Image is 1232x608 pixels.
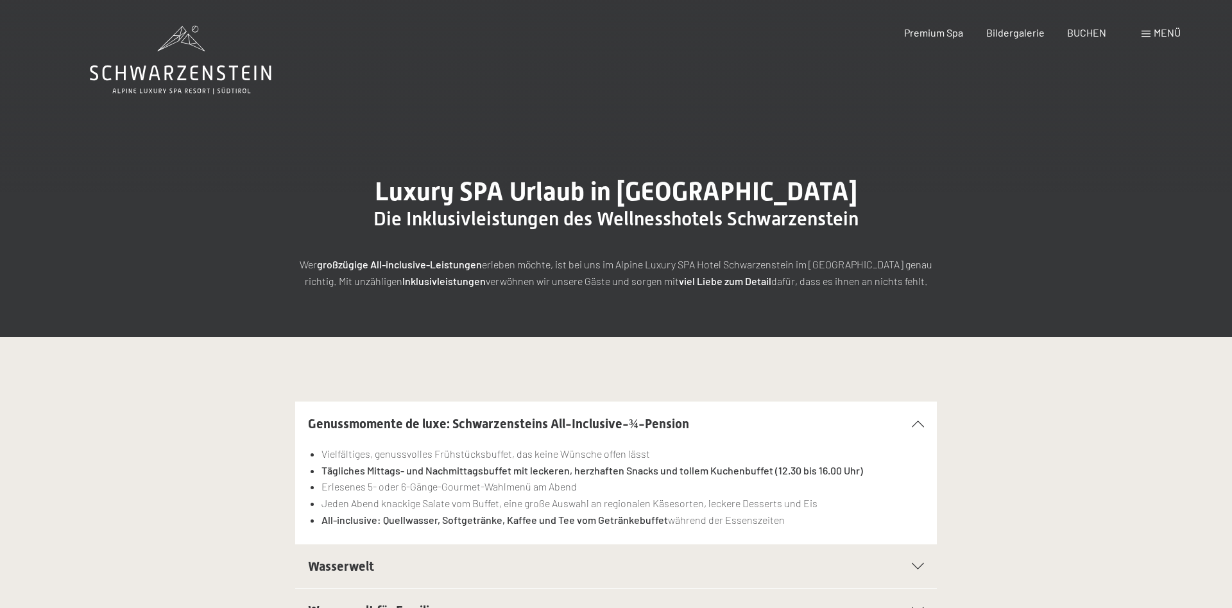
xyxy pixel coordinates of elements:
[1067,26,1106,39] a: BUCHEN
[321,495,924,512] li: Jeden Abend knackige Salate vom Buffet, eine große Auswahl an regionalen Käsesorten, leckere Dess...
[321,464,863,476] strong: Tägliches Mittags- und Nachmittagsbuffet mit leckeren, herzhaften Snacks und tollem Kuchenbuffet ...
[402,275,486,287] strong: Inklusivleistungen
[986,26,1045,39] a: Bildergalerie
[308,559,374,574] span: Wasserwelt
[321,512,924,528] li: während der Essenszeiten
[679,275,771,287] strong: viel Liebe zum Detail
[373,207,859,230] span: Die Inklusivleistungen des Wellnesshotels Schwarzenstein
[1154,26,1181,39] span: Menü
[904,26,963,39] a: Premium Spa
[321,446,924,462] li: Vielfältiges, genussvolles Frühstücksbuffet, das keine Wünsche offen lässt
[321,514,668,526] strong: All-inclusive: Quellwasser, Softgetränke, Kaffee und Tee vom Getränkebuffet
[295,256,937,289] p: Wer erleben möchte, ist bei uns im Alpine Luxury SPA Hotel Schwarzenstein im [GEOGRAPHIC_DATA] ge...
[321,478,924,495] li: Erlesenes 5- oder 6-Gänge-Gourmet-Wahlmenü am Abend
[317,258,482,270] strong: großzügige All-inclusive-Leistungen
[308,416,689,431] span: Genussmomente de luxe: Schwarzensteins All-Inclusive-¾-Pension
[375,177,857,207] span: Luxury SPA Urlaub in [GEOGRAPHIC_DATA]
